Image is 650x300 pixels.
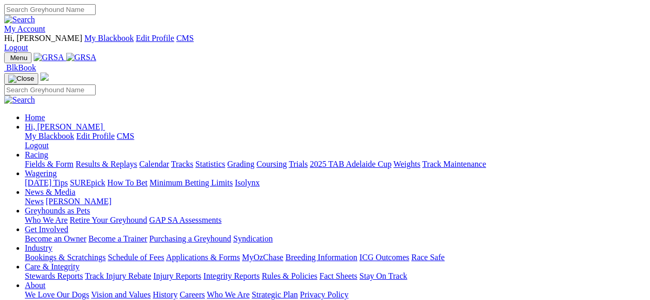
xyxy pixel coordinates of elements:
a: My Blackbook [84,34,134,42]
a: 2025 TAB Adelaide Cup [310,160,391,168]
a: [DATE] Tips [25,178,68,187]
a: Greyhounds as Pets [25,206,90,215]
div: Hi, [PERSON_NAME] [25,132,646,150]
a: Get Involved [25,225,68,234]
div: Racing [25,160,646,169]
a: Syndication [233,234,273,243]
a: Hi, [PERSON_NAME] [25,122,105,131]
a: MyOzChase [242,253,283,262]
a: Race Safe [411,253,444,262]
div: My Account [4,34,646,52]
span: Hi, [PERSON_NAME] [4,34,82,42]
a: GAP SA Assessments [149,216,222,224]
a: Schedule of Fees [108,253,164,262]
a: SUREpick [70,178,105,187]
a: [PERSON_NAME] [46,197,111,206]
a: Applications & Forms [166,253,240,262]
input: Search [4,4,96,15]
a: Results & Replays [75,160,137,168]
a: Trials [289,160,308,168]
img: GRSA [66,53,97,62]
a: Minimum Betting Limits [149,178,233,187]
a: News [25,197,43,206]
a: Careers [179,290,205,299]
a: Strategic Plan [252,290,298,299]
a: Wagering [25,169,57,178]
img: Close [8,75,34,83]
a: Integrity Reports [203,272,260,280]
a: Weights [394,160,420,168]
a: My Account [4,24,46,33]
a: Breeding Information [285,253,357,262]
a: Logout [25,141,49,150]
a: Industry [25,244,52,252]
a: Bookings & Scratchings [25,253,105,262]
a: ICG Outcomes [359,253,409,262]
span: Menu [10,54,27,62]
img: logo-grsa-white.png [40,73,49,81]
img: Search [4,15,35,24]
img: Search [4,95,35,105]
a: Who We Are [207,290,250,299]
a: Retire Your Greyhound [70,216,147,224]
a: Stewards Reports [25,272,83,280]
a: Racing [25,150,48,159]
a: Isolynx [235,178,260,187]
div: Wagering [25,178,646,188]
a: Fields & Form [25,160,73,168]
a: Rules & Policies [262,272,318,280]
a: Purchasing a Greyhound [149,234,231,243]
a: Who We Are [25,216,68,224]
a: CMS [176,34,194,42]
a: BlkBook [4,63,36,72]
a: Fact Sheets [320,272,357,280]
a: Injury Reports [153,272,201,280]
a: Privacy Policy [300,290,349,299]
a: Track Injury Rebate [85,272,151,280]
div: News & Media [25,197,646,206]
a: History [153,290,177,299]
div: Care & Integrity [25,272,646,281]
a: Stay On Track [359,272,407,280]
a: Care & Integrity [25,262,80,271]
img: GRSA [34,53,64,62]
a: Edit Profile [136,34,174,42]
span: BlkBook [6,63,36,72]
a: News & Media [25,188,75,196]
a: How To Bet [108,178,148,187]
a: Statistics [195,160,225,168]
button: Toggle navigation [4,73,38,84]
div: Greyhounds as Pets [25,216,646,225]
div: About [25,290,646,299]
button: Toggle navigation [4,52,32,63]
a: Grading [228,160,254,168]
a: Edit Profile [77,132,115,140]
a: Coursing [256,160,287,168]
a: Track Maintenance [422,160,486,168]
a: My Blackbook [25,132,74,140]
a: Calendar [139,160,169,168]
a: About [25,281,46,290]
a: Home [25,113,45,122]
a: Tracks [171,160,193,168]
div: Industry [25,253,646,262]
span: Hi, [PERSON_NAME] [25,122,103,131]
input: Search [4,84,96,95]
div: Get Involved [25,234,646,244]
a: We Love Our Dogs [25,290,89,299]
a: Become a Trainer [88,234,147,243]
a: Logout [4,43,28,52]
a: Become an Owner [25,234,86,243]
a: Vision and Values [91,290,150,299]
a: CMS [117,132,134,140]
